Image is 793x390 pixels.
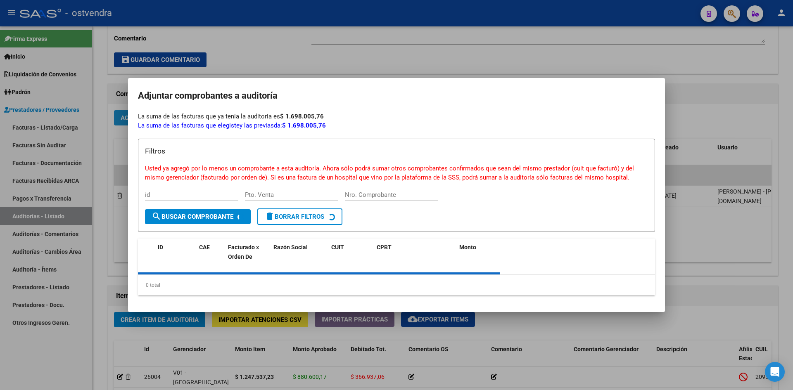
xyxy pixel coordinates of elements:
[152,213,233,220] span: Buscar Comprobante
[282,122,326,129] strong: $ 1.698.005,76
[377,244,392,251] span: CPBT
[225,239,270,266] datatable-header-cell: Facturado x Orden De
[265,213,324,220] span: Borrar Filtros
[138,112,655,121] div: La suma de las facturas que ya tenia la auditoria es
[273,244,308,251] span: Razón Social
[145,164,648,182] p: Usted ya agregó por lo menos un comprobante a esta auditoría. Ahora sólo podrá sumar otros compro...
[265,211,275,221] mat-icon: delete
[456,239,514,266] datatable-header-cell: Monto
[328,239,373,266] datatable-header-cell: CUIT
[138,88,655,104] h2: Adjuntar comprobantes a auditoría
[158,244,163,251] span: ID
[459,244,476,251] span: Monto
[280,113,324,120] strong: $ 1.698.005,76
[145,209,251,224] button: Buscar Comprobante
[270,239,328,266] datatable-header-cell: Razón Social
[240,122,274,129] span: y las previas
[257,208,342,225] button: Borrar Filtros
[154,239,196,266] datatable-header-cell: ID
[196,239,225,266] datatable-header-cell: CAE
[331,244,344,251] span: CUIT
[765,362,785,382] div: Open Intercom Messenger
[152,211,161,221] mat-icon: search
[145,146,648,156] h3: Filtros
[199,244,210,251] span: CAE
[373,239,456,266] datatable-header-cell: CPBT
[138,275,655,295] div: 0 total
[138,122,326,129] span: La suma de las facturas que elegiste da:
[228,244,259,260] span: Facturado x Orden De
